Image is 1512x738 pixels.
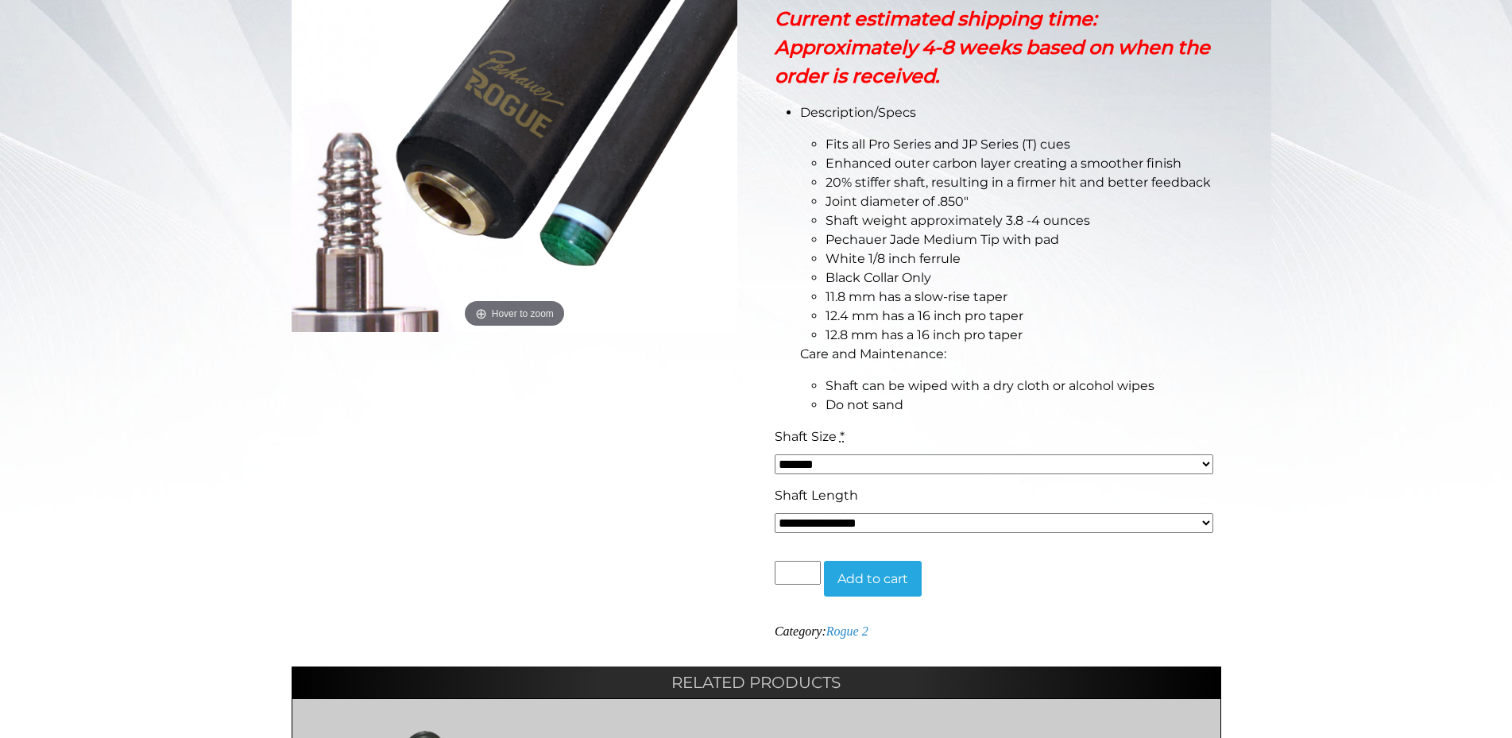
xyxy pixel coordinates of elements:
[826,624,868,638] a: Rogue 2
[826,397,903,412] span: Do not sand
[826,232,1059,247] span: Pechauer Jade Medium Tip with pad
[775,7,1210,87] strong: Current estimated shipping time: Approximately 4-8 weeks based on when the order is received.
[800,105,916,120] span: Description/Specs
[826,270,931,285] span: Black Collar Only
[775,429,837,444] span: Shaft Size
[840,429,845,444] abbr: required
[826,378,1154,393] span: Shaft can be wiped with a dry cloth or alcohol wipes
[826,156,1181,171] span: Enhanced outer carbon layer creating a smoother finish
[800,346,946,361] span: Care and Maintenance:
[824,561,922,597] button: Add to cart
[826,135,1221,154] li: Fits all Pro Series and JP Series (T) cues
[826,213,1090,228] span: Shaft weight approximately 3.8 -4 ounces
[775,561,821,585] input: Product quantity
[826,308,1023,323] span: 12.4 mm has a 16 inch pro taper
[826,327,1023,342] span: 12.8 mm has a 16 inch pro taper
[826,251,961,266] span: White 1/8 inch ferrule
[826,194,969,209] span: Joint diameter of .850″
[775,624,868,638] span: Category:
[826,175,1211,190] span: 20% stiffer shaft, resulting in a firmer hit and better feedback
[292,667,1221,698] h2: Related products
[775,488,858,503] span: Shaft Length
[826,289,1007,304] span: 11.8 mm has a slow-rise taper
